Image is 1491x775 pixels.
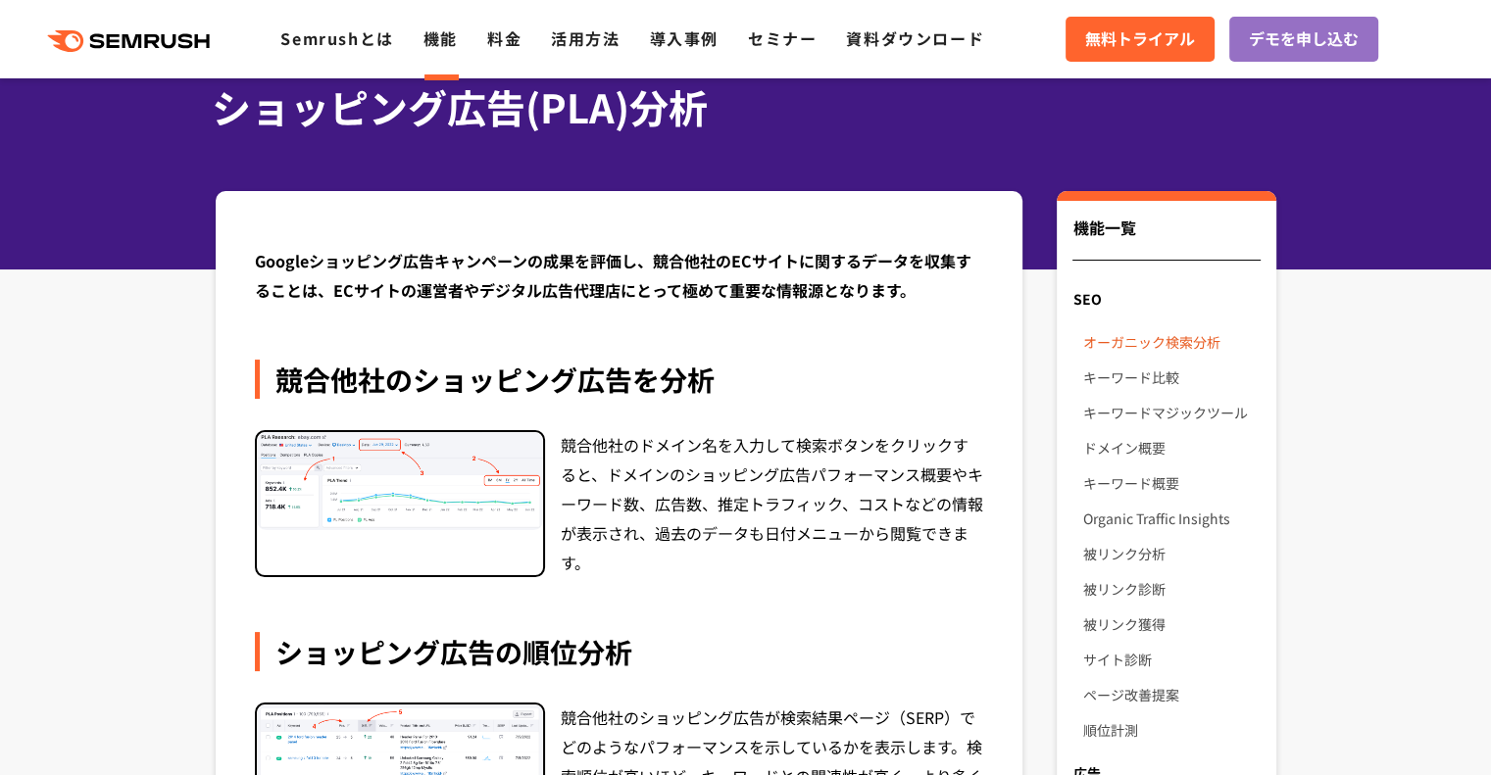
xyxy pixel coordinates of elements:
[257,432,543,531] img: 競合他社のショッピング広告を分析
[1082,324,1260,360] a: オーガニック検索分析
[280,26,393,50] a: Semrushとは
[1072,216,1260,261] div: 機能一覧
[748,26,817,50] a: セミナー
[1082,536,1260,571] a: 被リンク分析
[1082,606,1260,642] a: 被リンク獲得
[1082,430,1260,465] a: ドメイン概要
[1082,360,1260,395] a: キーワード比較
[1082,465,1260,501] a: キーワード概要
[255,632,984,671] div: ショッピング広告の順位分析
[1082,395,1260,430] a: キーワードマジックツール
[1082,677,1260,712] a: ページ改善提案
[255,360,984,399] div: 競合他社のショッピング広告を分析
[561,430,984,577] div: 競合他社のドメイン名を入力して検索ボタンをクリックすると、ドメインのショッピング広告パフォーマンス概要やキーワード数、広告数、推定トラフィック、コストなどの情報が表示され、過去のデータも日付メニ...
[551,26,620,50] a: 活用方法
[1082,571,1260,606] a: 被リンク診断
[1082,501,1260,536] a: Organic Traffic Insights
[487,26,522,50] a: 料金
[255,246,984,305] div: Googleショッピング広告キャンペーンの成果を評価し、競合他社のECサイトに関するデータを収集することは、ECサイトの運営者やデジタル広告代理店にとって極めて重要な情報源となります。
[1057,281,1275,316] div: SEO
[1085,26,1195,52] span: 無料トライアル
[423,26,458,50] a: 機能
[212,78,1261,136] h1: ショッピング広告(PLA)分析
[1082,642,1260,677] a: サイト診断
[1249,26,1359,52] span: デモを申し込む
[650,26,719,50] a: 導入事例
[1229,17,1378,62] a: デモを申し込む
[1066,17,1215,62] a: 無料トライアル
[1082,712,1260,748] a: 順位計測
[846,26,984,50] a: 資料ダウンロード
